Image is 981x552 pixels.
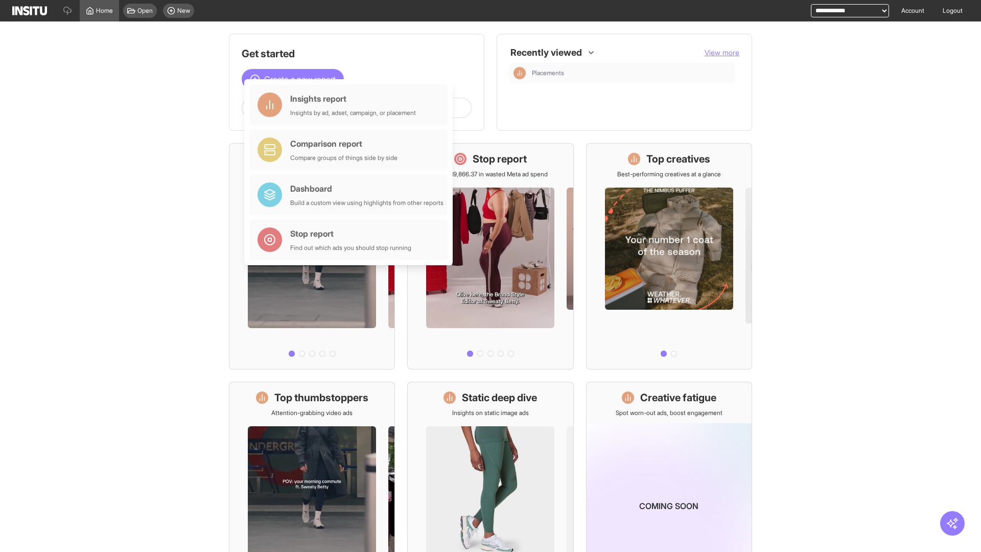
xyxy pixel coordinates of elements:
div: Find out which ads you should stop running [290,244,411,252]
p: Attention-grabbing video ads [271,409,353,417]
div: Insights by ad, adset, campaign, or placement [290,109,416,117]
span: Create a new report [264,73,336,85]
a: Top creativesBest-performing creatives at a glance [586,143,752,370]
a: Stop reportSave £19,866.37 in wasted Meta ad spend [407,143,573,370]
span: Placements [532,69,564,77]
div: Insights report [290,93,416,105]
button: View more [705,48,739,58]
div: Dashboard [290,182,443,195]
h1: Stop report [473,152,527,166]
div: Insights [513,67,526,79]
div: Stop report [290,227,411,240]
h1: Top creatives [646,152,710,166]
span: Home [96,7,113,15]
span: New [177,7,190,15]
h1: Top thumbstoppers [274,390,368,405]
div: Comparison report [290,137,398,150]
a: What's live nowSee all active ads instantly [229,143,395,370]
button: Create a new report [242,69,344,89]
h1: Static deep dive [462,390,537,405]
img: Logo [12,6,47,15]
div: Build a custom view using highlights from other reports [290,199,443,207]
span: Placements [532,69,731,77]
p: Best-performing creatives at a glance [617,170,721,178]
p: Save £19,866.37 in wasted Meta ad spend [433,170,548,178]
p: Insights on static image ads [452,409,529,417]
span: View more [705,48,739,57]
div: Compare groups of things side by side [290,154,398,162]
span: Open [137,7,153,15]
h1: Get started [242,47,472,61]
